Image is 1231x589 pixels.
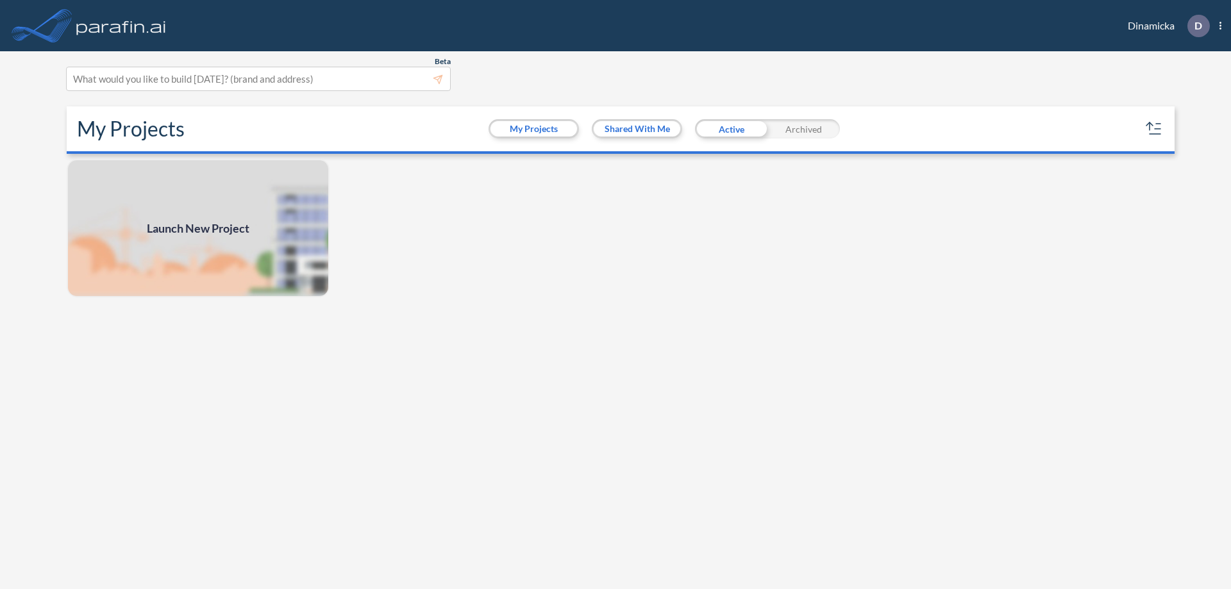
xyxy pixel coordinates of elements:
[594,121,680,137] button: Shared With Me
[77,117,185,141] h2: My Projects
[67,159,330,297] a: Launch New Project
[695,119,767,138] div: Active
[74,13,169,38] img: logo
[767,119,840,138] div: Archived
[147,220,249,237] span: Launch New Project
[1194,20,1202,31] p: D
[1144,119,1164,139] button: sort
[1109,15,1221,37] div: Dinamicka
[67,159,330,297] img: add
[490,121,577,137] button: My Projects
[435,56,451,67] span: Beta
